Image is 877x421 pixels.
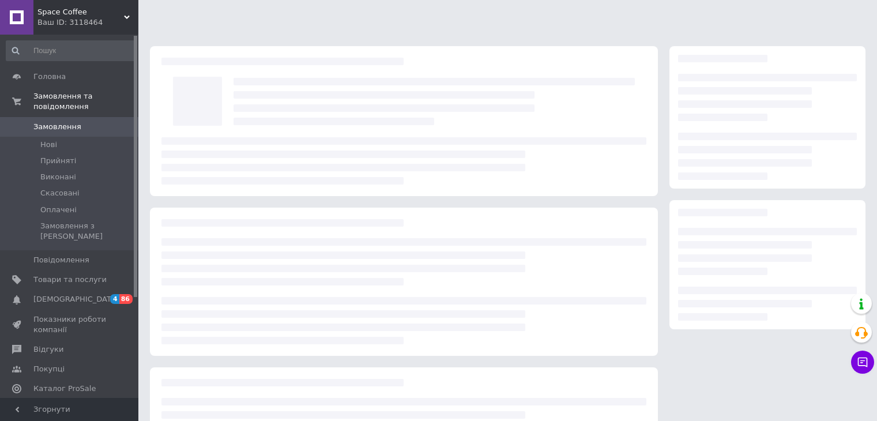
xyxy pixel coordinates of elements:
[33,91,138,112] span: Замовлення та повідомлення
[37,17,138,28] div: Ваш ID: 3118464
[40,156,76,166] span: Прийняті
[37,7,124,17] span: Space Coffee
[6,40,136,61] input: Пошук
[33,384,96,394] span: Каталог ProSale
[33,255,89,265] span: Повідомлення
[851,351,874,374] button: Чат з покупцем
[33,294,119,305] span: [DEMOGRAPHIC_DATA]
[33,122,81,132] span: Замовлення
[119,294,133,304] span: 86
[40,205,77,215] span: Оплачені
[110,294,119,304] span: 4
[40,188,80,198] span: Скасовані
[33,364,65,374] span: Покупці
[33,314,107,335] span: Показники роботи компанії
[40,140,57,150] span: Нові
[33,344,63,355] span: Відгуки
[33,275,107,285] span: Товари та послуги
[33,72,66,82] span: Головна
[40,221,135,242] span: Замовлення з [PERSON_NAME]
[40,172,76,182] span: Виконані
